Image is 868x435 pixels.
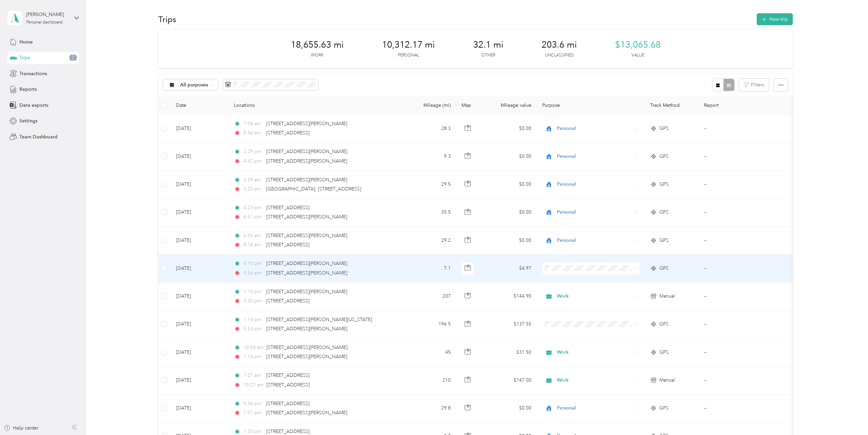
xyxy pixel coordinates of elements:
[291,39,344,50] span: 18,655.63 mi
[615,39,661,50] span: $13,065.68
[659,208,669,216] span: GPS
[557,377,631,384] span: Work
[659,265,669,272] span: GPS
[26,11,69,18] div: [PERSON_NAME]
[69,55,77,61] span: 2
[382,39,435,50] span: 10,312.17 mi
[405,366,456,394] td: 210
[631,52,644,58] p: Value
[698,338,769,366] td: --
[266,410,347,416] span: [STREET_ADDRESS][PERSON_NAME]
[180,83,208,87] span: All purposes
[243,316,263,323] span: 1:14 pm
[266,317,372,322] span: [STREET_ADDRESS][PERSON_NAME][US_STATE]
[243,288,263,296] span: 1:15 pm
[243,185,263,193] span: 5:20 am
[266,354,347,359] span: [STREET_ADDRESS][PERSON_NAME]
[266,372,309,378] span: [STREET_ADDRESS]
[557,125,631,132] span: Personal
[698,366,769,394] td: --
[267,345,348,350] span: [STREET_ADDRESS][PERSON_NAME]
[19,133,58,140] span: Team Dashboard
[19,54,30,61] span: Trips
[243,372,263,379] span: 7:07 am
[266,429,309,434] span: [STREET_ADDRESS]
[243,381,263,389] span: 10:27 am
[405,311,456,338] td: 196.5
[405,96,456,115] th: Mileage (mi)
[659,377,675,384] span: Manual
[171,96,228,115] th: Date
[19,102,48,109] span: Data exports
[405,283,456,311] td: 207
[405,143,456,170] td: 9.3
[757,13,793,25] button: New trip
[483,283,537,311] td: $144.90
[398,52,419,58] p: Personal
[171,199,228,227] td: [DATE]
[659,125,669,132] span: GPS
[698,96,769,115] th: Report
[659,237,669,244] span: GPS
[698,311,769,338] td: --
[698,171,769,199] td: --
[405,338,456,366] td: 45
[243,260,263,267] span: 5:10 pm
[483,96,537,115] th: Mileage value
[405,171,456,199] td: 29.5
[19,38,33,46] span: Home
[545,52,574,58] p: Unclassified
[405,115,456,143] td: 28.3
[266,214,347,220] span: [STREET_ADDRESS][PERSON_NAME]
[266,130,309,136] span: [STREET_ADDRESS]
[659,320,669,328] span: GPS
[243,241,263,249] span: 8:18 am
[243,400,263,407] span: 5:36 pm
[405,199,456,227] td: 35.5
[739,79,769,91] button: Filters
[243,232,263,239] span: 6:55 am
[483,199,537,227] td: $0.00
[19,86,37,93] span: Reports
[243,269,263,277] span: 5:56 pm
[557,292,631,300] span: Work
[228,96,405,115] th: Locations
[405,227,456,254] td: 29.2
[698,283,769,311] td: --
[243,176,263,184] span: 3:39 am
[266,205,309,211] span: [STREET_ADDRESS]
[4,424,38,432] button: Help center
[26,20,63,24] div: Personal dashboard
[698,143,769,170] td: --
[456,96,483,115] th: Map
[557,349,631,356] span: Work
[481,52,495,58] p: Other
[645,96,698,115] th: Track Method
[698,115,769,143] td: --
[171,395,228,422] td: [DATE]
[557,181,631,188] span: Personal
[659,349,669,356] span: GPS
[483,254,537,282] td: $4.97
[266,149,347,154] span: [STREET_ADDRESS][PERSON_NAME]
[266,233,347,238] span: [STREET_ADDRESS][PERSON_NAME]
[243,157,263,165] span: 4:42 pm
[171,115,228,143] td: [DATE]
[473,39,503,50] span: 32.1 mi
[542,39,577,50] span: 203.6 mi
[659,404,669,412] span: GPS
[483,115,537,143] td: $0.00
[405,395,456,422] td: 29.8
[659,153,669,160] span: GPS
[557,208,631,216] span: Personal
[266,326,347,332] span: [STREET_ADDRESS][PERSON_NAME]
[171,254,228,282] td: [DATE]
[19,70,47,77] span: Transactions
[171,338,228,366] td: [DATE]
[483,311,537,338] td: $137.55
[698,254,769,282] td: --
[243,409,263,417] span: 7:01 pm
[171,366,228,394] td: [DATE]
[266,121,347,127] span: [STREET_ADDRESS][PERSON_NAME]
